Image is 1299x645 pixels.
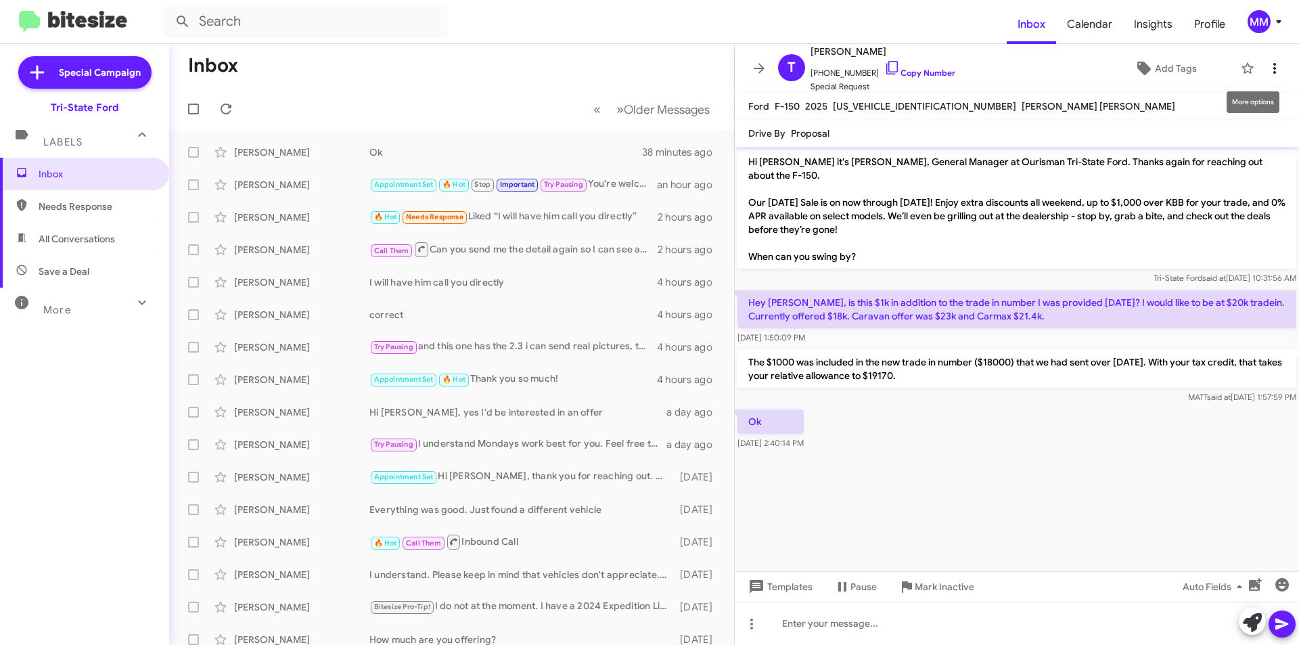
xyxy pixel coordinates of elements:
[59,66,141,79] span: Special Campaign
[657,340,723,354] div: 4 hours ago
[657,308,723,321] div: 4 hours ago
[39,167,154,181] span: Inbox
[673,535,723,549] div: [DATE]
[234,210,369,224] div: [PERSON_NAME]
[234,373,369,386] div: [PERSON_NAME]
[1007,5,1056,44] a: Inbox
[234,178,369,192] div: [PERSON_NAME]
[374,440,413,449] span: Try Pausing
[657,373,723,386] div: 4 hours ago
[374,472,434,481] span: Appointment Set
[888,575,985,599] button: Mark Inactive
[234,535,369,549] div: [PERSON_NAME]
[234,146,369,159] div: [PERSON_NAME]
[442,180,465,189] span: 🔥 Hot
[737,290,1296,328] p: Hey [PERSON_NAME], is this $1k in addition to the trade in number I was provided [DATE]? I would ...
[915,575,974,599] span: Mark Inactive
[374,375,434,384] span: Appointment Set
[1172,575,1258,599] button: Auto Fields
[735,575,823,599] button: Templates
[673,568,723,581] div: [DATE]
[673,600,723,614] div: [DATE]
[43,304,71,316] span: More
[746,575,813,599] span: Templates
[406,539,441,548] span: Call Them
[369,533,673,550] div: Inbound Call
[585,95,609,123] button: Previous
[442,375,465,384] span: 🔥 Hot
[39,200,154,213] span: Needs Response
[406,213,463,221] span: Needs Response
[666,438,723,451] div: a day ago
[811,60,955,80] span: [PHONE_NUMBER]
[850,575,877,599] span: Pause
[369,599,673,615] div: I do not at the moment. I have a 2024 Expedition Limited here. It's a pre-owned one. Let me know ...
[791,127,829,139] span: Proposal
[658,210,723,224] div: 2 hours ago
[39,265,89,278] span: Save a Deal
[1202,273,1226,283] span: said at
[748,100,769,112] span: Ford
[737,332,805,342] span: [DATE] 1:50:09 PM
[1183,5,1236,44] a: Profile
[673,503,723,516] div: [DATE]
[369,372,657,387] div: Thank you so much!
[234,503,369,516] div: [PERSON_NAME]
[369,146,642,159] div: Ok
[234,438,369,451] div: [PERSON_NAME]
[737,350,1296,388] p: The $1000 was included in the new trade in number ($18000) that we had sent over [DATE]. With you...
[234,308,369,321] div: [PERSON_NAME]
[1236,10,1284,33] button: MM
[1188,392,1296,402] span: MATT [DATE] 1:57:59 PM
[234,340,369,354] div: [PERSON_NAME]
[369,308,657,321] div: correct
[369,405,666,419] div: Hi [PERSON_NAME], yes I'd be interested in an offer
[658,243,723,257] div: 2 hours ago
[616,101,624,118] span: »
[369,241,658,258] div: Can you send me the detail again so I can see and contact you?
[369,568,673,581] div: I understand. Please keep in mind that vehicles don't appreciate. Your trade in value will be at ...
[1123,5,1183,44] a: Insights
[884,68,955,78] a: Copy Number
[1248,10,1271,33] div: MM
[748,127,785,139] span: Drive By
[369,503,673,516] div: Everything was good. Just found a different vehicle
[369,339,657,355] div: and this one has the 2.3 i can send real pictures, they are on our lot
[374,180,434,189] span: Appointment Set
[737,438,804,448] span: [DATE] 2:40:14 PM
[39,232,115,246] span: All Conversations
[805,100,827,112] span: 2025
[188,55,238,76] h1: Inbox
[234,600,369,614] div: [PERSON_NAME]
[164,5,448,38] input: Search
[234,405,369,419] div: [PERSON_NAME]
[369,209,658,225] div: Liked “I will have him call you directly”
[1056,5,1123,44] a: Calendar
[823,575,888,599] button: Pause
[1154,273,1296,283] span: Tri-State Ford [DATE] 10:31:56 AM
[374,246,409,255] span: Call Them
[369,177,657,192] div: You're welcome. Just let me know!
[737,150,1296,269] p: Hi [PERSON_NAME] it's [PERSON_NAME], General Manager at Ourisman Tri-State Ford. Thanks again for...
[624,102,710,117] span: Older Messages
[737,409,804,434] p: Ok
[1022,100,1175,112] span: [PERSON_NAME] [PERSON_NAME]
[593,101,601,118] span: «
[775,100,800,112] span: F-150
[374,539,397,548] span: 🔥 Hot
[673,470,723,484] div: [DATE]
[234,243,369,257] div: [PERSON_NAME]
[369,275,657,289] div: I will have him call you directly
[1155,56,1197,81] span: Add Tags
[374,213,397,221] span: 🔥 Hot
[51,101,118,114] div: Tri-State Ford
[586,95,718,123] nav: Page navigation example
[474,180,491,189] span: Stop
[18,56,152,89] a: Special Campaign
[657,178,723,192] div: an hour ago
[1227,91,1279,113] div: More options
[833,100,1016,112] span: [US_VEHICLE_IDENTIFICATION_NUMBER]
